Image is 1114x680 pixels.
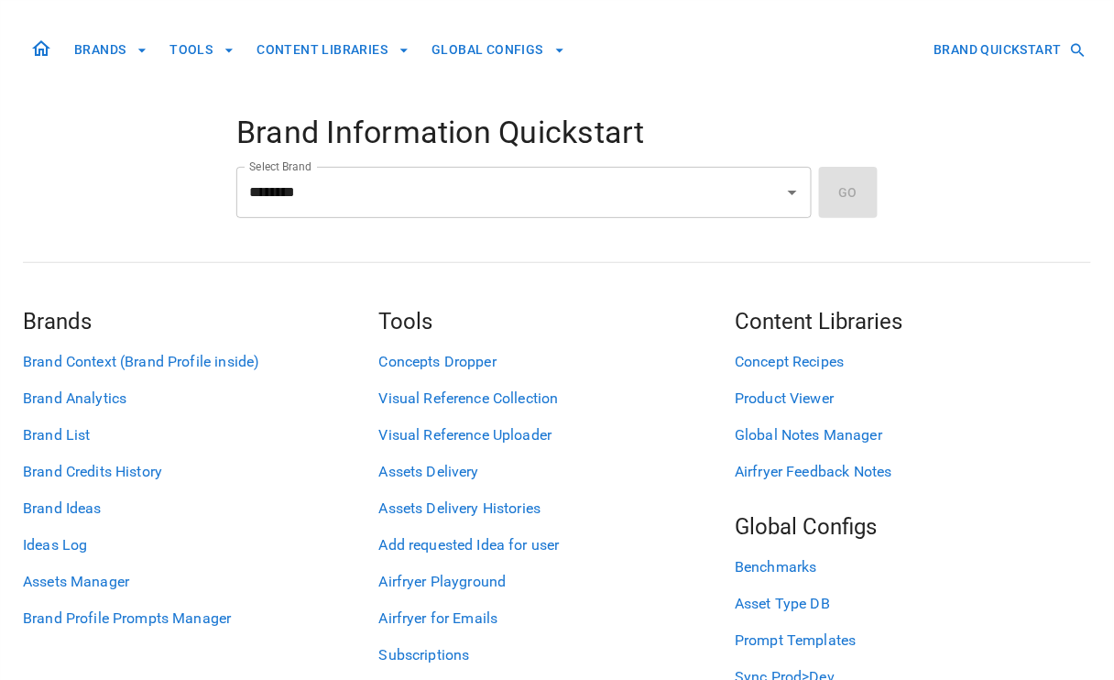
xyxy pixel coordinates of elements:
[23,388,379,410] a: Brand Analytics
[735,307,1091,336] h5: Content Libraries
[23,307,379,336] h5: Brands
[424,33,573,67] button: GLOBAL CONFIGS
[23,571,379,593] a: Assets Manager
[379,571,736,593] a: Airfryer Playground
[780,180,805,205] button: Open
[379,461,736,483] a: Assets Delivery
[23,534,379,556] a: Ideas Log
[249,33,417,67] button: CONTENT LIBRARIES
[735,512,1091,542] h5: Global Configs
[379,534,736,556] a: Add requested Idea for user
[735,630,1091,652] a: Prompt Templates
[927,33,1091,67] button: BRAND QUICKSTART
[249,159,311,174] label: Select Brand
[379,608,736,630] a: Airfryer for Emails
[379,424,736,446] a: Visual Reference Uploader
[23,461,379,483] a: Brand Credits History
[379,644,736,666] a: Subscriptions
[23,608,379,630] a: Brand Profile Prompts Manager
[735,556,1091,578] a: Benchmarks
[67,33,155,67] button: BRANDS
[379,307,736,336] h5: Tools
[735,424,1091,446] a: Global Notes Manager
[23,424,379,446] a: Brand List
[379,498,736,520] a: Assets Delivery Histories
[23,351,379,373] a: Brand Context (Brand Profile inside)
[735,351,1091,373] a: Concept Recipes
[735,593,1091,615] a: Asset Type DB
[162,33,242,67] button: TOOLS
[23,498,379,520] a: Brand Ideas
[735,461,1091,483] a: Airfryer Feedback Notes
[236,114,878,152] h4: Brand Information Quickstart
[379,388,736,410] a: Visual Reference Collection
[379,351,736,373] a: Concepts Dropper
[735,388,1091,410] a: Product Viewer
